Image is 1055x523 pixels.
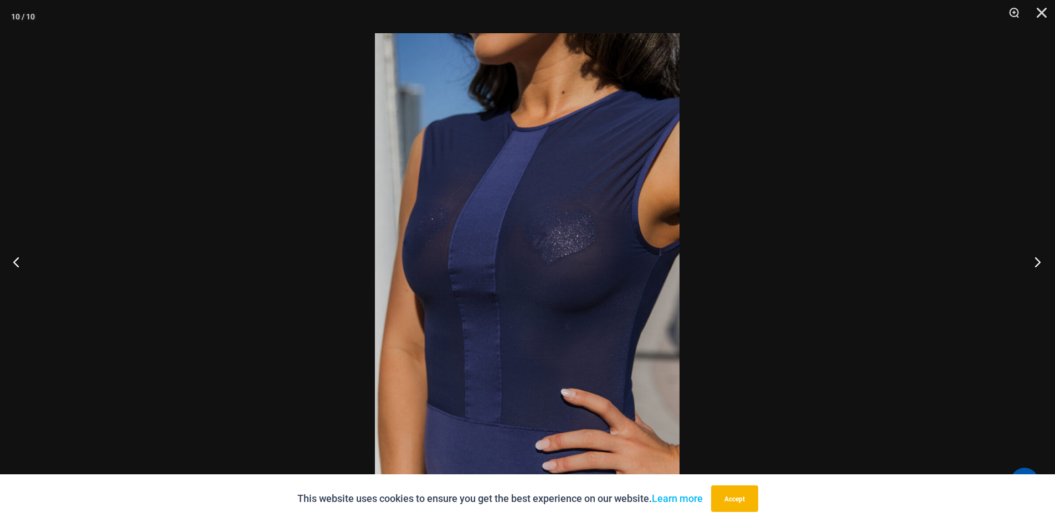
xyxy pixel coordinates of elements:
[11,8,35,25] div: 10 / 10
[711,485,758,512] button: Accept
[297,490,703,507] p: This website uses cookies to ensure you get the best experience on our website.
[652,493,703,504] a: Learn more
[1013,234,1055,289] button: Next
[375,33,680,490] img: Desire Me Navy 5192 Dress 14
